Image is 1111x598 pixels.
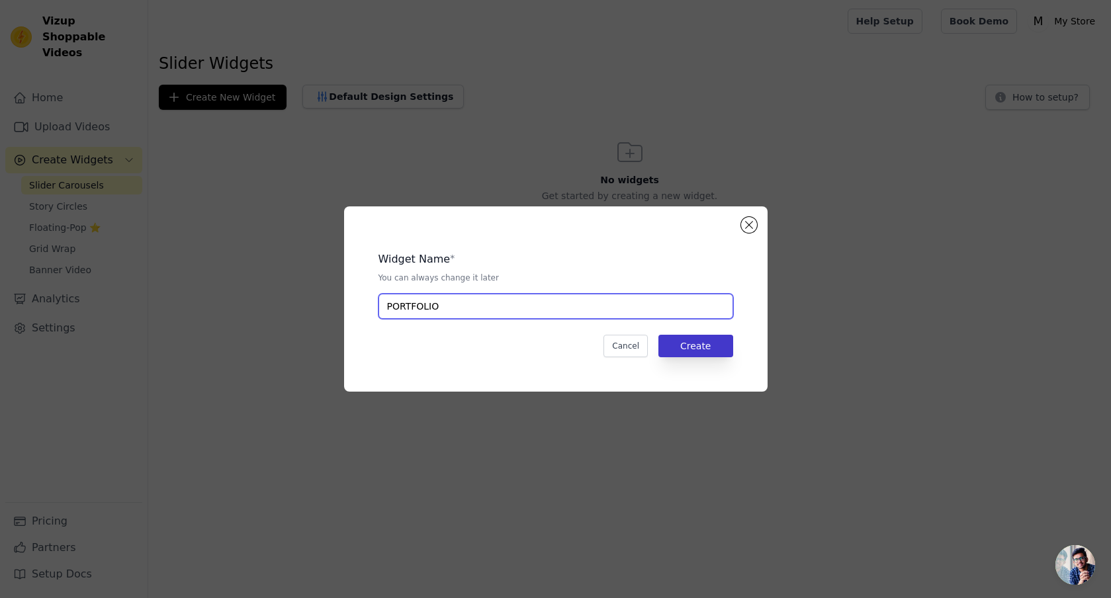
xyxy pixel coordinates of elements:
[741,217,757,233] button: Close modal
[378,273,733,283] p: You can always change it later
[1055,545,1095,585] a: Open chat
[378,251,451,267] legend: Widget Name
[658,335,733,357] button: Create
[603,335,648,357] button: Cancel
